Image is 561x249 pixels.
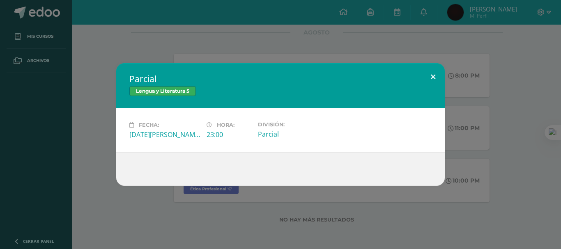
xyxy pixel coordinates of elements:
div: [DATE][PERSON_NAME] [129,130,200,139]
div: Parcial [258,130,329,139]
span: Hora: [217,122,235,128]
span: Lengua y Literatura 5 [129,86,196,96]
label: División: [258,121,329,128]
button: Close (Esc) [421,63,445,91]
h2: Parcial [129,73,432,85]
span: Fecha: [139,122,159,128]
div: 23:00 [207,130,251,139]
